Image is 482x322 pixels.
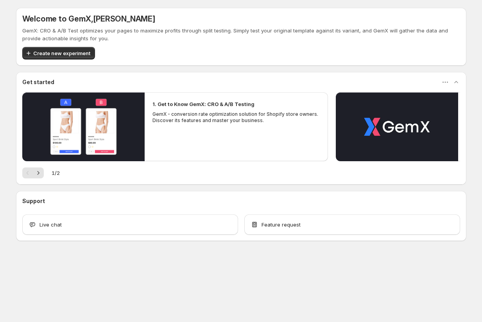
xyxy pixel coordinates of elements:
p: GemX - conversion rate optimization solution for Shopify store owners. Discover its features and ... [152,111,321,124]
button: Play video [22,92,145,161]
h3: Support [22,197,45,205]
span: Create new experiment [33,49,90,57]
h3: Get started [22,78,54,86]
button: Create new experiment [22,47,95,59]
span: Feature request [262,221,301,228]
button: Play video [336,92,458,161]
span: , [PERSON_NAME] [91,14,155,23]
p: GemX: CRO & A/B Test optimizes your pages to maximize profits through split testing. Simply test ... [22,27,460,42]
span: 1 / 2 [52,169,60,177]
nav: Pagination [22,167,44,178]
button: Next [33,167,44,178]
h2: 1. Get to Know GemX: CRO & A/B Testing [152,100,254,108]
span: Live chat [39,221,62,228]
h5: Welcome to GemX [22,14,155,23]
